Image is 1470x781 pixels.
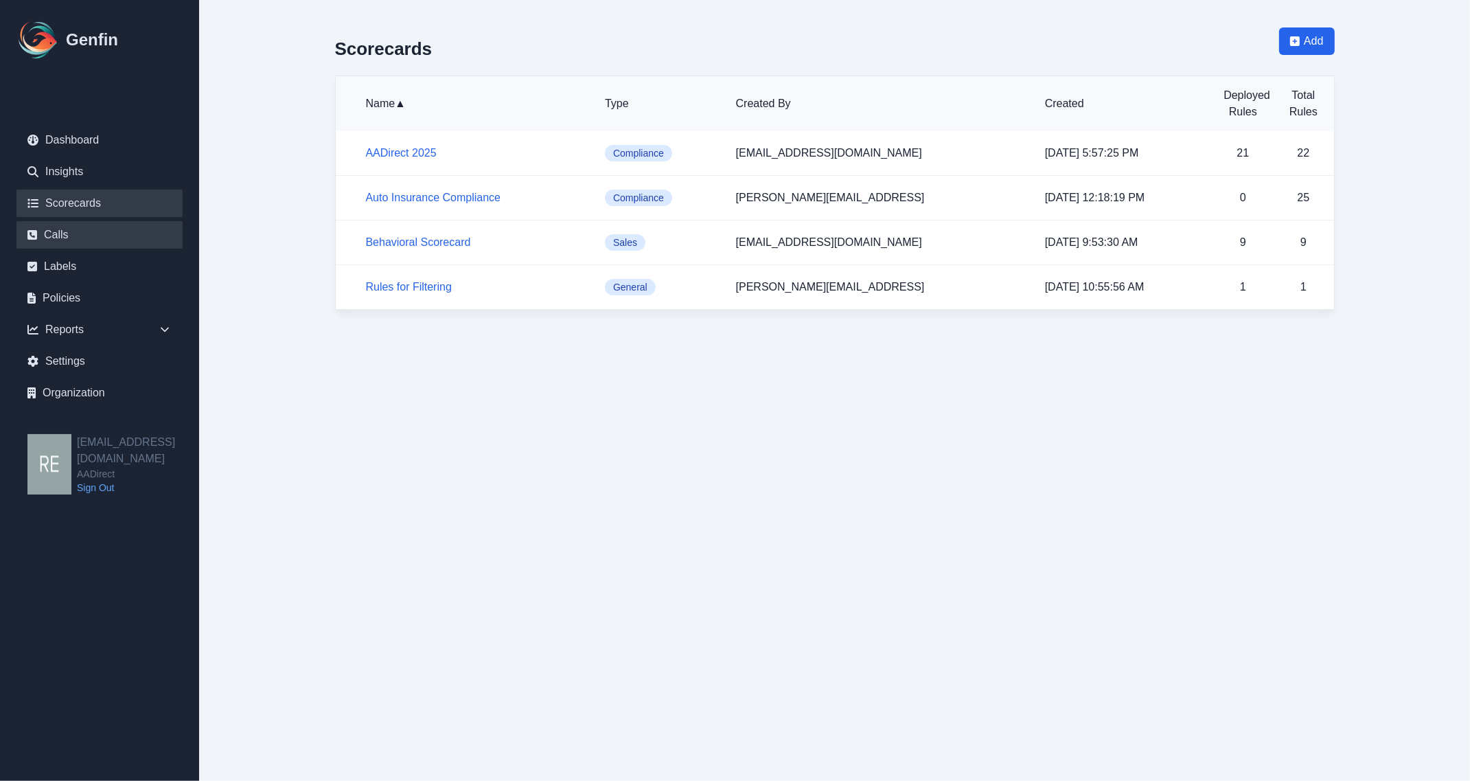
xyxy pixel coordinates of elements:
[1279,27,1334,76] a: Add
[77,481,199,495] a: Sign Out
[336,76,595,131] th: Name ▲
[605,234,645,251] span: Sales
[1045,279,1202,295] p: [DATE] 10:55:56 AM
[366,192,501,203] a: Auto Insurance Compliance
[77,467,199,481] span: AADirect
[736,190,1023,206] p: [PERSON_NAME][EMAIL_ADDRESS]
[736,145,1023,161] p: [EMAIL_ADDRESS][DOMAIN_NAME]
[736,279,1023,295] p: [PERSON_NAME][EMAIL_ADDRESS]
[66,29,118,51] h1: Genfin
[77,434,199,467] h2: [EMAIL_ADDRESS][DOMAIN_NAME]
[1213,76,1273,131] th: Deployed Rules
[16,190,183,217] a: Scorecards
[1224,190,1262,206] p: 0
[1284,190,1322,206] p: 25
[1224,279,1262,295] p: 1
[605,190,672,206] span: Compliance
[16,284,183,312] a: Policies
[1284,234,1322,251] p: 9
[1045,234,1202,251] p: [DATE] 9:53:30 AM
[366,281,452,293] a: Rules for Filtering
[16,316,183,343] div: Reports
[16,379,183,407] a: Organization
[1273,76,1333,131] th: Total Rules
[1034,76,1213,131] th: Created
[594,76,725,131] th: Type
[16,253,183,280] a: Labels
[736,234,1023,251] p: [EMAIL_ADDRESS][DOMAIN_NAME]
[1045,145,1202,161] p: [DATE] 5:57:25 PM
[1224,145,1262,161] p: 21
[725,76,1034,131] th: Created By
[16,348,183,375] a: Settings
[16,126,183,154] a: Dashboard
[16,18,60,62] img: Logo
[16,158,183,185] a: Insights
[1304,33,1323,49] span: Add
[1284,145,1322,161] p: 22
[605,145,672,161] span: Compliance
[605,279,656,295] span: General
[16,221,183,249] a: Calls
[335,38,433,59] h2: Scorecards
[27,434,71,495] img: resqueda@aadirect.com
[1224,234,1262,251] p: 9
[366,236,471,248] a: Behavioral Scorecard
[1045,190,1202,206] p: [DATE] 12:18:19 PM
[1284,279,1322,295] p: 1
[366,147,437,159] a: AADirect 2025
